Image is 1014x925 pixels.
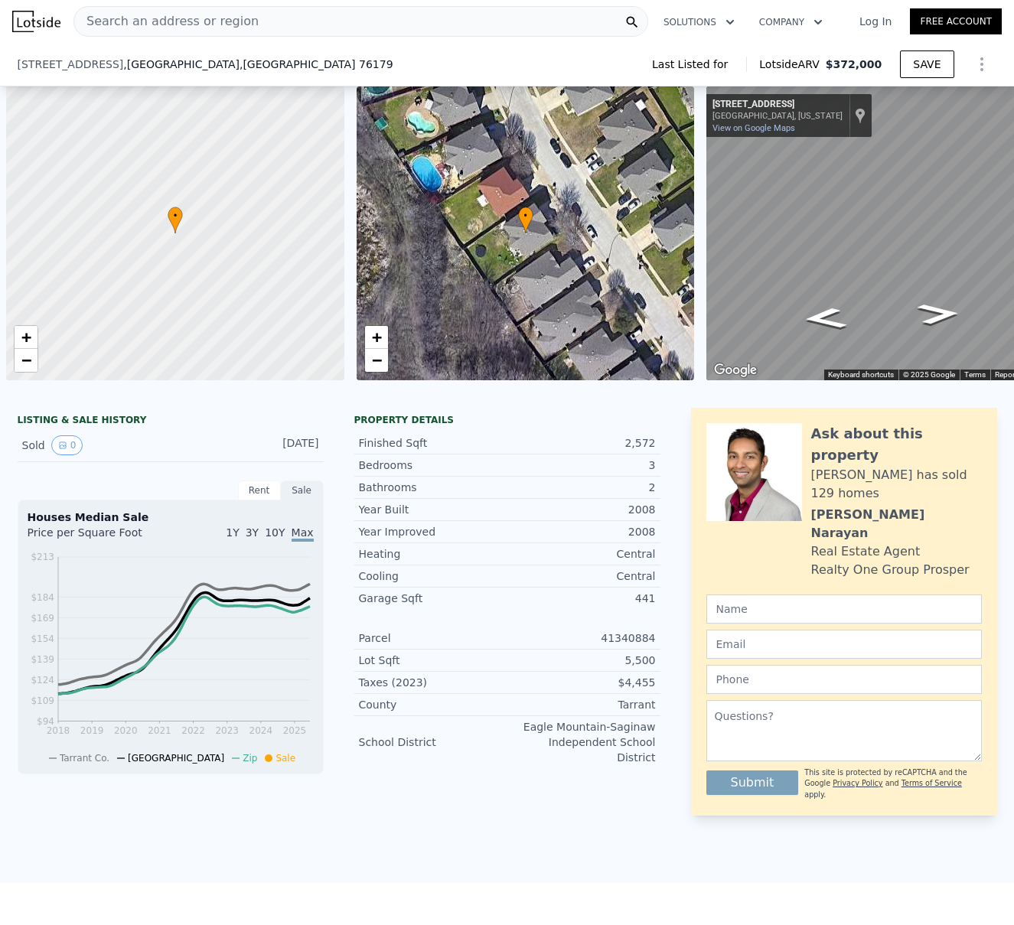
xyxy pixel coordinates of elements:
[123,57,393,72] span: , [GEOGRAPHIC_DATA]
[148,725,171,736] tspan: 2021
[359,653,507,668] div: Lot Sqft
[371,327,381,347] span: +
[828,370,894,380] button: Keyboard shortcuts
[712,99,843,111] div: [STREET_ADDRESS]
[359,502,507,517] div: Year Built
[706,630,982,659] input: Email
[249,725,272,736] tspan: 2024
[265,526,285,539] span: 10Y
[51,435,83,455] button: View historical data
[18,414,324,429] div: LISTING & SALE HISTORY
[712,111,843,121] div: [GEOGRAPHIC_DATA], [US_STATE]
[910,8,1002,34] a: Free Account
[507,502,656,517] div: 2008
[518,207,533,233] div: •
[31,613,54,624] tspan: $169
[359,675,507,690] div: Taxes (2023)
[215,725,239,736] tspan: 2023
[507,697,656,712] div: Tarrant
[784,302,866,334] path: Go Southeast, Shallow Creek Dr
[37,716,54,727] tspan: $94
[60,753,109,764] span: Tarrant Co.
[15,349,37,372] a: Zoom out
[21,350,31,370] span: −
[15,326,37,349] a: Zoom in
[507,546,656,562] div: Central
[359,480,507,495] div: Bathrooms
[128,753,224,764] span: [GEOGRAPHIC_DATA]
[80,725,103,736] tspan: 2019
[900,50,954,78] button: SAVE
[181,725,205,736] tspan: 2022
[507,653,656,668] div: 5,500
[706,770,799,795] button: Submit
[826,58,882,70] span: $372,000
[507,568,656,584] div: Central
[46,725,70,736] tspan: 2018
[651,8,747,36] button: Solutions
[710,360,761,380] img: Google
[706,665,982,694] input: Phone
[811,542,921,561] div: Real Estate Agent
[31,675,54,686] tspan: $124
[168,207,183,233] div: •
[747,8,835,36] button: Company
[710,360,761,380] a: Open this area in Google Maps (opens a new window)
[759,57,825,72] span: Lotside ARV
[507,435,656,451] div: 2,572
[243,753,257,764] span: Zip
[811,506,982,542] div: [PERSON_NAME] Narayan
[359,697,507,712] div: County
[833,779,882,787] a: Privacy Policy
[359,435,507,451] div: Finished Sqft
[507,591,656,606] div: 441
[964,370,986,379] a: Terms
[354,414,660,426] div: Property details
[31,592,54,603] tspan: $184
[903,370,955,379] span: © 2025 Google
[18,57,124,72] span: [STREET_ADDRESS]
[507,630,656,646] div: 41340884
[28,525,171,549] div: Price per Square Foot
[168,209,183,223] span: •
[359,630,507,646] div: Parcel
[359,568,507,584] div: Cooling
[31,695,54,706] tspan: $109
[251,435,319,455] div: [DATE]
[31,552,54,562] tspan: $213
[359,546,507,562] div: Heating
[359,734,507,750] div: School District
[240,58,393,70] span: , [GEOGRAPHIC_DATA] 76179
[31,654,54,665] tspan: $139
[706,594,982,624] input: Name
[855,107,866,124] a: Show location on map
[238,480,281,500] div: Rent
[841,14,910,29] a: Log In
[967,49,997,80] button: Show Options
[113,725,137,736] tspan: 2020
[507,524,656,539] div: 2008
[811,423,982,466] div: Ask about this property
[365,349,388,372] a: Zoom out
[899,298,978,330] path: Go Northwest, Shallow Creek Dr
[276,753,295,764] span: Sale
[365,326,388,349] a: Zoom in
[246,526,259,539] span: 3Y
[31,633,54,644] tspan: $154
[28,510,314,525] div: Houses Median Sale
[518,209,533,223] span: •
[507,458,656,473] div: 3
[359,524,507,539] div: Year Improved
[281,480,324,500] div: Sale
[12,11,60,32] img: Lotside
[902,779,962,787] a: Terms of Service
[21,327,31,347] span: +
[507,675,656,690] div: $4,455
[226,526,239,539] span: 1Y
[712,123,795,133] a: View on Google Maps
[22,435,158,455] div: Sold
[507,719,656,765] div: Eagle Mountain-Saginaw Independent School District
[292,526,314,542] span: Max
[74,12,259,31] span: Search an address or region
[652,57,734,72] span: Last Listed for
